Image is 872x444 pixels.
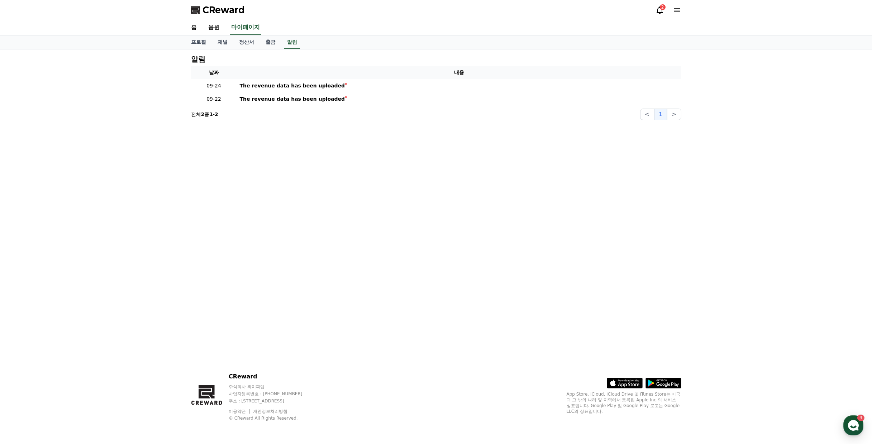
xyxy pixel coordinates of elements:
button: 1 [654,109,667,120]
p: 사업자등록번호 : [PHONE_NUMBER] [229,391,316,397]
a: 2 [656,6,664,14]
strong: 2 [215,111,218,117]
th: 내용 [237,66,681,79]
p: App Store, iCloud, iCloud Drive 및 iTunes Store는 미국과 그 밖의 나라 및 지역에서 등록된 Apple Inc.의 서비스 상표입니다. Goo... [567,391,681,414]
h4: 알림 [191,55,205,63]
a: 프로필 [185,35,212,49]
p: 09-22 [194,95,234,103]
a: The revenue data has been uploaded [240,95,678,103]
button: > [667,109,681,120]
a: 정산서 [233,35,260,49]
span: 홈 [23,238,27,244]
a: 3대화 [47,227,92,245]
p: 전체 중 - [191,111,218,118]
span: 3 [73,227,75,233]
a: 음원 [202,20,225,35]
button: < [640,109,654,120]
a: 홈 [185,20,202,35]
div: The revenue data has been uploaded [240,82,345,90]
span: CReward [202,4,245,16]
a: 마이페이지 [230,20,261,35]
div: The revenue data has been uploaded [240,95,345,103]
strong: 2 [201,111,205,117]
div: 2 [660,4,666,10]
p: 주소 : [STREET_ADDRESS] [229,398,316,404]
a: 개인정보처리방침 [253,409,287,414]
span: 설정 [111,238,119,244]
th: 날짜 [191,66,237,79]
p: 09-24 [194,82,234,90]
a: 채널 [212,35,233,49]
p: CReward [229,372,316,381]
a: 홈 [2,227,47,245]
a: 출금 [260,35,281,49]
p: © CReward All Rights Reserved. [229,415,316,421]
a: 설정 [92,227,138,245]
a: CReward [191,4,245,16]
a: The revenue data has been uploaded [240,82,678,90]
span: 대화 [66,238,74,244]
a: 알림 [284,35,300,49]
a: 이용약관 [229,409,251,414]
strong: 1 [209,111,213,117]
p: 주식회사 와이피랩 [229,384,316,390]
